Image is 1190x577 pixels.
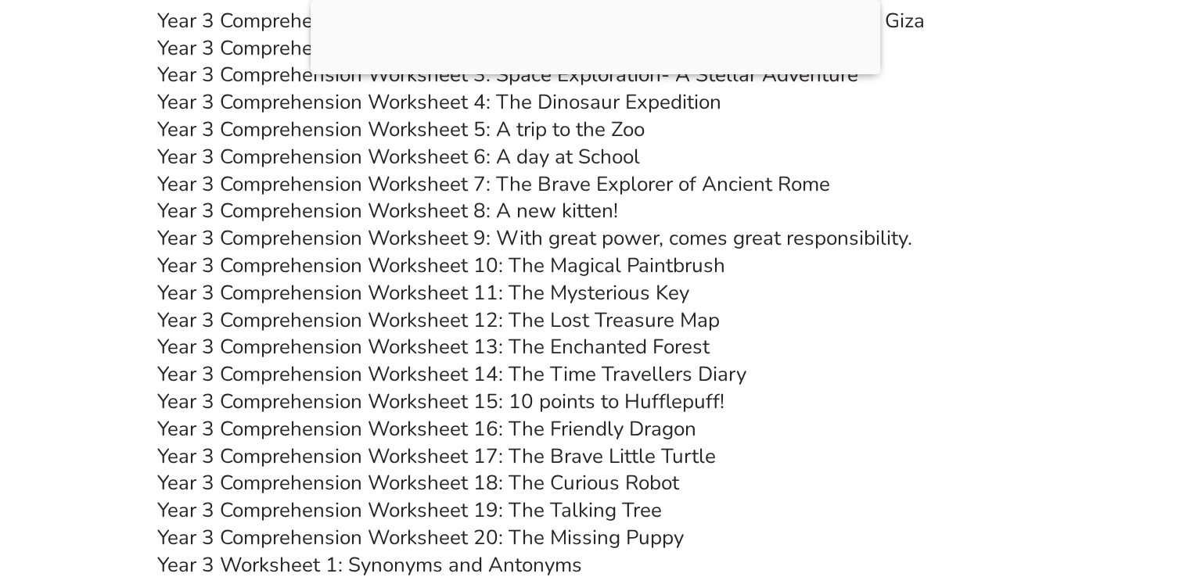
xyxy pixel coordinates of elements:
a: Year 3 Comprehension Worksheet 18: The Curious Robot [157,469,679,496]
a: Year 3 Comprehension Worksheet 20: The Missing Puppy [157,524,684,551]
a: Year 3 Comprehension Worksheet 19: The Talking Tree [157,496,662,524]
a: Year 3 Comprehension Worksheet 1: Exploring the Wonders of the Pyramids of Giza [157,7,925,34]
a: Year 3 Comprehension Worksheet 5: A trip to the Zoo [157,116,645,143]
a: Year 3 Comprehension Worksheet 9: With great power, comes great responsibility. [157,224,912,252]
a: Year 3 Comprehension Worksheet 16: The Friendly Dragon [157,415,696,443]
a: Year 3 Comprehension Worksheet 12: The Lost Treasure Map [157,306,720,334]
iframe: Chat Widget [929,401,1190,577]
a: Year 3 Comprehension Worksheet 2: The Time Travel Adventure [157,34,747,62]
a: Year 3 Comprehension Worksheet 14: The Time Travellers Diary [157,360,746,388]
a: Year 3 Comprehension Worksheet 3: Space Exploration- A Stellar Adventure [157,61,858,88]
a: Year 3 Comprehension Worksheet 4: The Dinosaur Expedition [157,88,721,116]
a: Year 3 Comprehension Worksheet 13: The Enchanted Forest [157,333,710,360]
a: Year 3 Comprehension Worksheet 6: A day at School [157,143,640,170]
a: Year 3 Comprehension Worksheet 11: The Mysterious Key [157,279,689,306]
a: Year 3 Comprehension Worksheet 15: 10 points to Hufflepuff! [157,388,724,415]
a: Year 3 Comprehension Worksheet 8: A new kitten! [157,197,618,224]
a: Year 3 Comprehension Worksheet 17: The Brave Little Turtle [157,443,716,470]
a: Year 3 Comprehension Worksheet 10: The Magical Paintbrush [157,252,725,279]
a: Year 3 Comprehension Worksheet 7: The Brave Explorer of Ancient Rome [157,170,830,198]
